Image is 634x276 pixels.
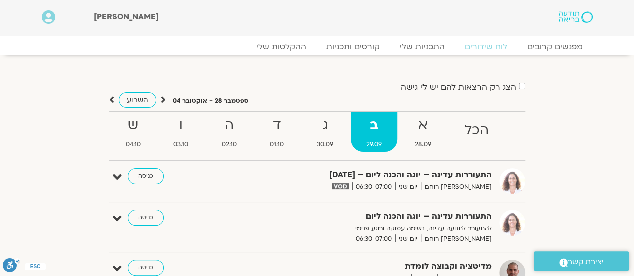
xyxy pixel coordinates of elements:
span: 06:30-07:00 [352,182,395,192]
a: יצירת קשר [534,251,629,271]
strong: ה [206,114,252,137]
span: 01.10 [254,139,299,150]
nav: Menu [42,42,593,52]
strong: ו [158,114,204,137]
strong: מדיטציה וקבוצה לומדת [246,260,492,273]
strong: ד [254,114,299,137]
strong: ש [110,114,156,137]
strong: ג [301,114,349,137]
span: 29.09 [351,139,397,150]
a: כניסה [128,260,164,276]
a: לוח שידורים [455,42,517,52]
span: יצירת קשר [568,255,604,269]
p: להתעורר לתנועה עדינה, נשימה עמוקה ורוגע פנימי [246,223,492,234]
p: ספטמבר 28 - אוקטובר 04 [173,96,248,106]
a: ב29.09 [351,112,397,152]
a: ההקלטות שלי [246,42,316,52]
a: השבוע [119,92,156,108]
a: הכל [449,112,504,152]
strong: הכל [449,119,504,142]
strong: התעוררות עדינה – יוגה והכנה ליום – [DATE] [246,168,492,182]
span: יום שני [395,182,421,192]
strong: א [399,114,447,137]
a: ה02.10 [206,112,252,152]
a: ש04.10 [110,112,156,152]
label: הצג רק הרצאות להם יש לי גישה [401,83,516,92]
span: [PERSON_NAME] רוחם [421,234,492,244]
span: 02.10 [206,139,252,150]
span: 06:30-07:00 [352,234,395,244]
span: 30.09 [301,139,349,150]
span: 28.09 [399,139,447,150]
span: [PERSON_NAME] רוחם [421,182,492,192]
strong: ב [351,114,397,137]
a: ג30.09 [301,112,349,152]
a: ו03.10 [158,112,204,152]
a: א28.09 [399,112,447,152]
span: 03.10 [158,139,204,150]
a: התכניות שלי [390,42,455,52]
span: השבוע [127,95,148,105]
a: קורסים ותכניות [316,42,390,52]
a: כניסה [128,210,164,226]
span: 04.10 [110,139,156,150]
a: ד01.10 [254,112,299,152]
a: כניסה [128,168,164,184]
strong: התעוררות עדינה – יוגה והכנה ליום [246,210,492,223]
a: מפגשים קרובים [517,42,593,52]
img: vodicon [332,183,348,189]
span: [PERSON_NAME] [94,11,159,22]
span: יום שני [395,234,421,244]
